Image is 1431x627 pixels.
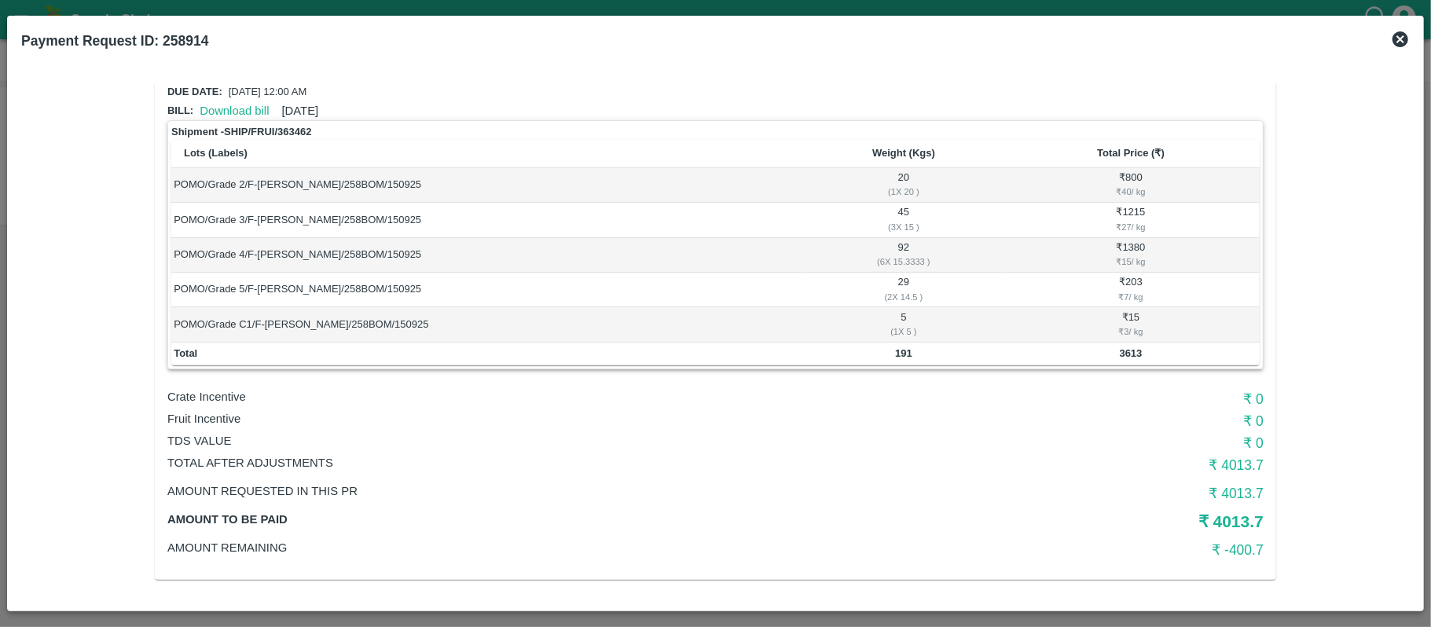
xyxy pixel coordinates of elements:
[898,388,1264,410] h6: ₹ 0
[171,124,311,140] strong: Shipment - SHIP/FRUI/363462
[1002,273,1260,307] td: ₹ 203
[167,432,898,449] p: TDS VALUE
[167,511,898,528] p: Amount to be paid
[898,482,1264,504] h6: ₹ 4013.7
[808,220,1000,234] div: ( 3 X 15 )
[171,273,805,307] td: POMO/Grade 5/F-[PERSON_NAME]/258BOM/150925
[805,238,1002,273] td: 92
[1002,168,1260,203] td: ₹ 800
[167,86,222,97] span: Due date:
[808,290,1000,304] div: ( 2 X 14.5 )
[167,388,898,405] p: Crate Incentive
[1002,307,1260,342] td: ₹ 15
[805,203,1002,237] td: 45
[898,410,1264,432] h6: ₹ 0
[167,539,898,556] p: Amount Remaining
[1002,203,1260,237] td: ₹ 1215
[1004,324,1257,339] div: ₹ 3 / kg
[1004,290,1257,304] div: ₹ 7 / kg
[898,454,1264,476] h6: ₹ 4013.7
[808,255,1000,269] div: ( 6 X 15.3333 )
[200,104,269,117] a: Download bill
[1004,255,1257,269] div: ₹ 15 / kg
[282,104,319,117] span: [DATE]
[805,273,1002,307] td: 29
[1002,238,1260,273] td: ₹ 1380
[184,147,248,159] b: Lots (Labels)
[808,185,1000,199] div: ( 1 X 20 )
[167,454,898,471] p: Total After adjustments
[895,347,912,359] b: 191
[805,307,1002,342] td: 5
[872,147,935,159] b: Weight (Kgs)
[898,511,1264,533] h5: ₹ 4013.7
[1120,347,1143,359] b: 3613
[898,432,1264,454] h6: ₹ 0
[229,85,306,100] p: [DATE] 12:00 AM
[808,324,1000,339] div: ( 1 X 5 )
[171,168,805,203] td: POMO/Grade 2/F-[PERSON_NAME]/258BOM/150925
[167,482,898,500] p: Amount Requested in this PR
[1004,185,1257,199] div: ₹ 40 / kg
[171,203,805,237] td: POMO/Grade 3/F-[PERSON_NAME]/258BOM/150925
[167,410,898,427] p: Fruit Incentive
[174,347,197,359] b: Total
[171,307,805,342] td: POMO/Grade C1/F-[PERSON_NAME]/258BOM/150925
[805,168,1002,203] td: 20
[167,104,193,116] span: Bill:
[898,539,1264,561] h6: ₹ -400.7
[1004,220,1257,234] div: ₹ 27 / kg
[171,238,805,273] td: POMO/Grade 4/F-[PERSON_NAME]/258BOM/150925
[21,33,208,49] b: Payment Request ID: 258914
[1097,147,1165,159] b: Total Price (₹)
